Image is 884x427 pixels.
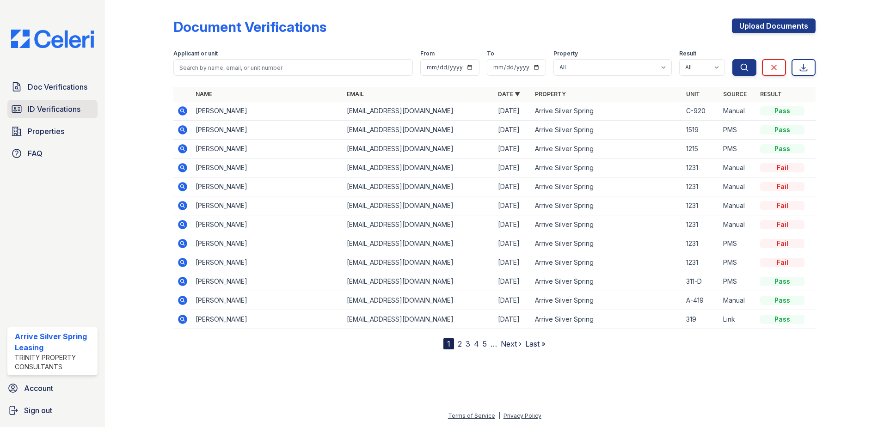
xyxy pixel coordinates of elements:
[719,234,756,253] td: PMS
[343,272,494,291] td: [EMAIL_ADDRESS][DOMAIN_NAME]
[192,291,343,310] td: [PERSON_NAME]
[760,239,804,248] div: Fail
[531,159,682,177] td: Arrive Silver Spring
[525,339,546,348] a: Last »
[494,272,531,291] td: [DATE]
[420,50,435,57] label: From
[494,215,531,234] td: [DATE]
[535,91,566,98] a: Property
[760,182,804,191] div: Fail
[28,148,43,159] span: FAQ
[4,401,101,420] a: Sign out
[501,339,522,348] a: Next ›
[343,196,494,215] td: [EMAIL_ADDRESS][DOMAIN_NAME]
[682,140,719,159] td: 1215
[15,331,94,353] div: Arrive Silver Spring Leasing
[498,412,500,419] div: |
[719,253,756,272] td: PMS
[531,253,682,272] td: Arrive Silver Spring
[682,196,719,215] td: 1231
[494,102,531,121] td: [DATE]
[7,78,98,96] a: Doc Verifications
[682,215,719,234] td: 1231
[760,220,804,229] div: Fail
[494,234,531,253] td: [DATE]
[494,291,531,310] td: [DATE]
[494,310,531,329] td: [DATE]
[24,405,52,416] span: Sign out
[7,122,98,140] a: Properties
[192,102,343,121] td: [PERSON_NAME]
[494,253,531,272] td: [DATE]
[28,81,87,92] span: Doc Verifications
[682,253,719,272] td: 1231
[173,59,413,76] input: Search by name, email, or unit number
[343,310,494,329] td: [EMAIL_ADDRESS][DOMAIN_NAME]
[343,121,494,140] td: [EMAIL_ADDRESS][DOMAIN_NAME]
[760,296,804,305] div: Pass
[682,291,719,310] td: A-419
[760,201,804,210] div: Fail
[531,177,682,196] td: Arrive Silver Spring
[760,163,804,172] div: Fail
[760,315,804,324] div: Pass
[343,159,494,177] td: [EMAIL_ADDRESS][DOMAIN_NAME]
[343,234,494,253] td: [EMAIL_ADDRESS][DOMAIN_NAME]
[719,196,756,215] td: Manual
[498,91,520,98] a: Date ▼
[491,338,497,349] span: …
[686,91,700,98] a: Unit
[719,140,756,159] td: PMS
[494,140,531,159] td: [DATE]
[4,379,101,397] a: Account
[24,383,53,394] span: Account
[487,50,494,57] label: To
[719,159,756,177] td: Manual
[192,196,343,215] td: [PERSON_NAME]
[531,291,682,310] td: Arrive Silver Spring
[494,177,531,196] td: [DATE]
[192,253,343,272] td: [PERSON_NAME]
[192,159,343,177] td: [PERSON_NAME]
[682,272,719,291] td: 311-D
[531,102,682,121] td: Arrive Silver Spring
[192,140,343,159] td: [PERSON_NAME]
[192,121,343,140] td: [PERSON_NAME]
[443,338,454,349] div: 1
[531,140,682,159] td: Arrive Silver Spring
[719,177,756,196] td: Manual
[458,339,462,348] a: 2
[474,339,479,348] a: 4
[719,310,756,329] td: Link
[343,291,494,310] td: [EMAIL_ADDRESS][DOMAIN_NAME]
[760,277,804,286] div: Pass
[448,412,495,419] a: Terms of Service
[531,215,682,234] td: Arrive Silver Spring
[7,100,98,118] a: ID Verifications
[494,121,531,140] td: [DATE]
[192,177,343,196] td: [PERSON_NAME]
[4,30,101,48] img: CE_Logo_Blue-a8612792a0a2168367f1c8372b55b34899dd931a85d93a1a3d3e32e68fde9ad4.png
[531,272,682,291] td: Arrive Silver Spring
[28,126,64,137] span: Properties
[719,272,756,291] td: PMS
[173,50,218,57] label: Applicant or unit
[347,91,364,98] a: Email
[28,104,80,115] span: ID Verifications
[682,234,719,253] td: 1231
[192,234,343,253] td: [PERSON_NAME]
[719,121,756,140] td: PMS
[7,144,98,163] a: FAQ
[15,353,94,372] div: Trinity Property Consultants
[343,253,494,272] td: [EMAIL_ADDRESS][DOMAIN_NAME]
[682,310,719,329] td: 319
[719,215,756,234] td: Manual
[732,18,816,33] a: Upload Documents
[531,121,682,140] td: Arrive Silver Spring
[343,215,494,234] td: [EMAIL_ADDRESS][DOMAIN_NAME]
[173,18,326,35] div: Document Verifications
[483,339,487,348] a: 5
[494,196,531,215] td: [DATE]
[719,291,756,310] td: Manual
